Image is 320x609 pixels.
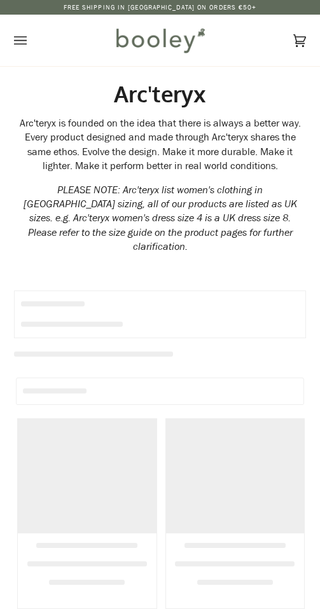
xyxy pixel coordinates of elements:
em: PLEASE NOTE: Arc'teryx list women's clothing in [GEOGRAPHIC_DATA] sizing, all of our products are... [24,183,297,253]
img: Booley [111,24,209,57]
h1: Arc'teryx [14,80,307,107]
button: Open menu [14,15,52,66]
div: Arc'teryx is founded on the idea that there is always a better way. Every product designed and ma... [14,116,307,173]
p: Free Shipping in [GEOGRAPHIC_DATA] on Orders €50+ [64,3,257,13]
